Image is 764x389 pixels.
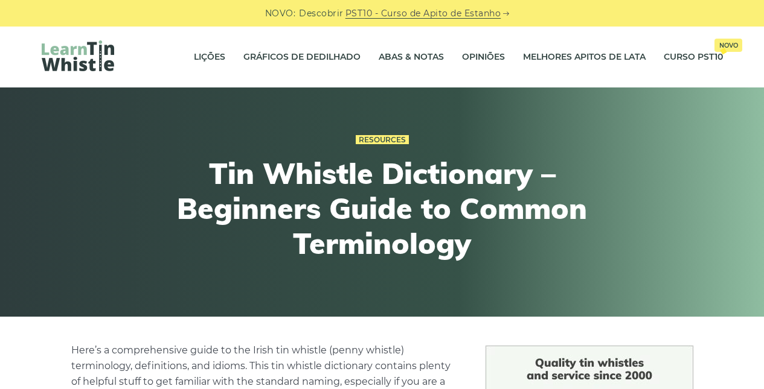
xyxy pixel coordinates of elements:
a: Lições [194,42,225,72]
a: Abas & Notas [379,42,444,72]
span: Novo [714,39,742,52]
a: Opiniões [462,42,505,72]
a: Gráficos de dedilhado [243,42,361,72]
font: Curso PST10 [664,50,723,64]
a: Curso PST10Novo [664,42,723,72]
a: Melhores apitos de lata [523,42,646,72]
a: Resources [356,135,409,145]
h1: Tin Whistle Dictionary – Beginners Guide to Common Terminology [160,156,605,261]
img: LearnTinWhistle.com [42,40,114,71]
